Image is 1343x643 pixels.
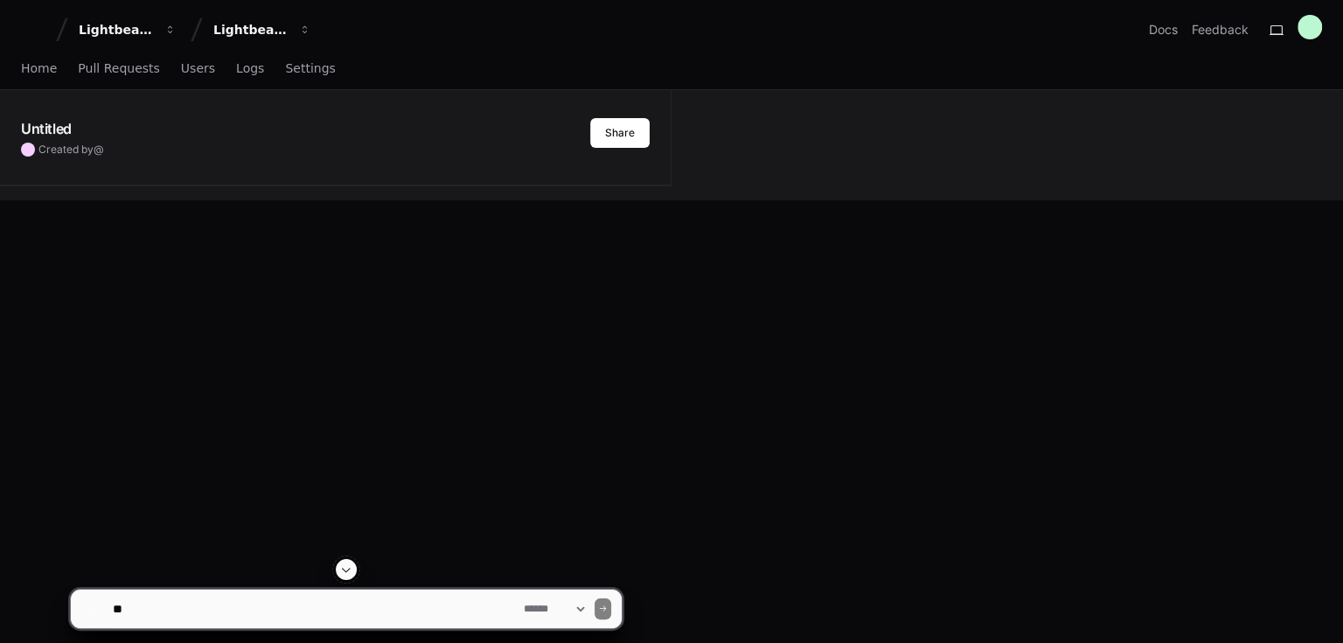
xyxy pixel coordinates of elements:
span: Pull Requests [78,63,159,73]
a: Docs [1149,21,1178,38]
button: Share [590,118,650,148]
button: Lightbeam Health [72,14,184,45]
a: Settings [285,49,335,89]
div: Lightbeam Health Solutions [213,21,289,38]
span: Users [181,63,215,73]
button: Lightbeam Health Solutions [206,14,318,45]
button: Feedback [1192,21,1249,38]
span: Logs [236,63,264,73]
a: Pull Requests [78,49,159,89]
h1: Untitled [21,118,72,139]
div: Lightbeam Health [79,21,154,38]
a: Home [21,49,57,89]
span: @ [94,143,104,156]
a: Logs [236,49,264,89]
span: Home [21,63,57,73]
span: Settings [285,63,335,73]
a: Users [181,49,215,89]
span: Created by [38,143,104,157]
